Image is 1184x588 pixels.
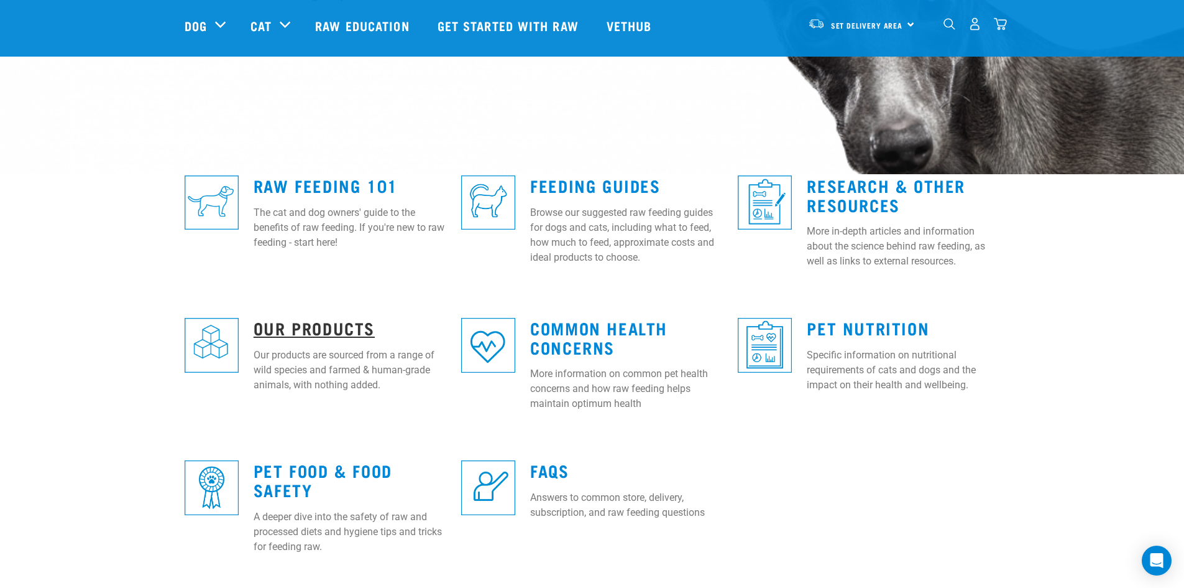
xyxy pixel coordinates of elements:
a: Pet Food & Food Safety [254,465,392,494]
img: re-icons-healthcheck3-sq-blue.png [738,318,792,372]
div: Open Intercom Messenger [1142,546,1172,576]
p: The cat and dog owners' guide to the benefits of raw feeding. If you're new to raw feeding - star... [254,205,446,250]
img: re-icons-cat2-sq-blue.png [461,175,515,230]
a: Pet Nutrition [807,323,929,332]
a: Raw Feeding 101 [254,180,398,190]
a: Dog [185,16,207,35]
a: Cat [250,16,272,35]
img: re-icons-dog3-sq-blue.png [185,175,239,230]
p: More in-depth articles and information about the science behind raw feeding, as well as links to ... [807,224,999,269]
a: Vethub [594,1,668,50]
img: user.png [968,17,981,30]
p: Browse our suggested raw feeding guides for dogs and cats, including what to feed, how much to fe... [530,205,723,265]
p: Answers to common store, delivery, subscription, and raw feeding questions [530,490,723,520]
p: More information on common pet health concerns and how raw feeding helps maintain optimum health [530,366,723,411]
img: re-icons-cubes2-sq-blue.png [185,318,239,372]
img: re-icons-faq-sq-blue.png [461,460,515,515]
span: Set Delivery Area [831,23,903,27]
a: Raw Education [303,1,424,50]
img: re-icons-healthcheck1-sq-blue.png [738,175,792,230]
img: re-icons-heart-sq-blue.png [461,318,515,372]
img: re-icons-rosette-sq-blue.png [185,460,239,515]
a: FAQs [530,465,569,475]
a: Feeding Guides [530,180,660,190]
p: Specific information on nutritional requirements of cats and dogs and the impact on their health ... [807,348,999,393]
p: Our products are sourced from a range of wild species and farmed & human-grade animals, with noth... [254,348,446,393]
a: Common Health Concerns [530,323,668,352]
a: Our Products [254,323,375,332]
p: A deeper dive into the safety of raw and processed diets and hygiene tips and tricks for feeding ... [254,510,446,554]
img: home-icon-1@2x.png [943,18,955,30]
a: Research & Other Resources [807,180,965,209]
img: van-moving.png [808,18,825,29]
a: Get started with Raw [425,1,594,50]
img: home-icon@2x.png [994,17,1007,30]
